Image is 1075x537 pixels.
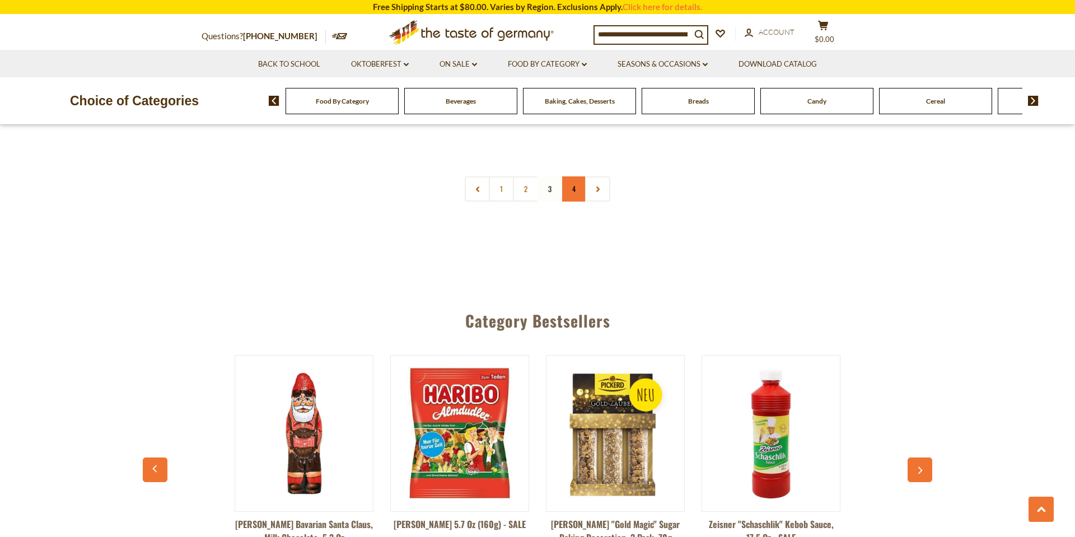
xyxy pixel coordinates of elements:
[806,20,840,48] button: $0.00
[391,365,529,502] img: Haribo Almdudler 5.7 oz (160g) - SALE
[545,97,615,105] a: Baking, Cakes, Desserts
[243,31,317,41] a: [PHONE_NUMBER]
[489,176,514,202] a: 1
[739,58,817,71] a: Download Catalog
[926,97,945,105] a: Cereal
[148,295,927,341] div: Category Bestsellers
[269,96,279,106] img: previous arrow
[807,97,826,105] a: Candy
[1028,96,1039,106] img: next arrow
[745,26,794,39] a: Account
[202,29,326,44] p: Questions?
[258,58,320,71] a: Back to School
[815,35,834,44] span: $0.00
[513,176,538,202] a: 2
[446,97,476,105] a: Beverages
[440,58,477,71] a: On Sale
[316,97,369,105] a: Food By Category
[618,58,708,71] a: Seasons & Occasions
[759,27,794,36] span: Account
[546,365,684,502] img: Pickerd
[561,176,586,202] a: 4
[623,2,702,12] a: Click here for details.
[688,97,709,105] a: Breads
[351,58,409,71] a: Oktoberfest
[702,365,840,502] img: Zeisner
[508,58,587,71] a: Food By Category
[235,365,373,502] img: Klett Bavarian Santa Claus, Milk Chocolate, 5.3 oz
